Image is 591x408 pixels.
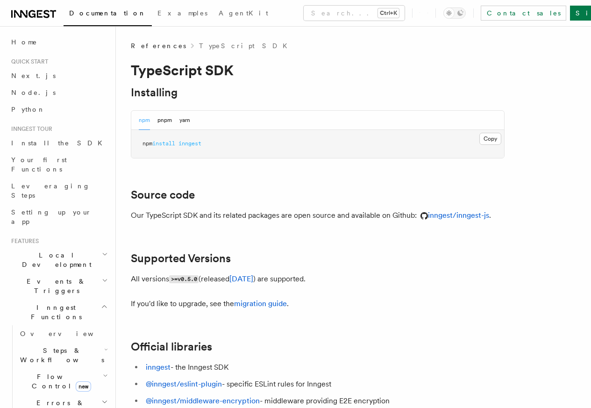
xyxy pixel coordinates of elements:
[7,34,110,50] a: Home
[7,135,110,151] a: Install the SDK
[417,211,489,220] a: inngest/inngest-js
[7,277,102,295] span: Events & Triggers
[143,361,505,374] li: - the Inngest SDK
[7,303,101,322] span: Inngest Functions
[146,379,222,388] a: @inngest/eslint-plugin
[229,274,253,283] a: [DATE]
[16,346,104,365] span: Steps & Workflows
[479,133,501,145] button: Copy
[481,6,566,21] a: Contact sales
[16,372,103,391] span: Flow Control
[7,237,39,245] span: Features
[219,9,268,17] span: AgentKit
[7,101,110,118] a: Python
[152,3,213,25] a: Examples
[7,247,110,273] button: Local Development
[146,396,260,405] a: @inngest/middleware-encryption
[199,41,293,50] a: TypeScript SDK
[16,325,110,342] a: Overview
[213,3,274,25] a: AgentKit
[11,139,108,147] span: Install the SDK
[7,204,110,230] a: Setting up your app
[131,188,195,201] a: Source code
[131,62,505,79] h1: TypeScript SDK
[378,8,399,18] kbd: Ctrl+K
[304,6,405,21] button: Search...Ctrl+K
[131,340,212,353] a: Official libraries
[16,342,110,368] button: Steps & Workflows
[16,368,110,394] button: Flow Controlnew
[443,7,466,19] button: Toggle dark mode
[7,273,110,299] button: Events & Triggers
[139,111,150,130] button: npm
[7,251,102,269] span: Local Development
[11,72,56,79] span: Next.js
[157,9,207,17] span: Examples
[11,182,90,199] span: Leveraging Steps
[7,84,110,101] a: Node.js
[69,9,146,17] span: Documentation
[152,140,175,147] span: install
[131,86,178,99] a: Installing
[7,151,110,178] a: Your first Functions
[179,111,190,130] button: yarn
[131,209,505,222] p: Our TypeScript SDK and its related packages are open source and available on Github: .
[7,58,48,65] span: Quick start
[143,378,505,391] li: - specific ESLint rules for Inngest
[7,178,110,204] a: Leveraging Steps
[157,111,172,130] button: pnpm
[143,394,505,408] li: - middleware providing E2E encryption
[11,208,92,225] span: Setting up your app
[169,275,199,283] code: >=v0.5.0
[11,106,45,113] span: Python
[7,67,110,84] a: Next.js
[131,41,186,50] span: References
[11,37,37,47] span: Home
[7,299,110,325] button: Inngest Functions
[131,297,505,310] p: If you'd like to upgrade, see the .
[64,3,152,26] a: Documentation
[146,363,171,372] a: inngest
[7,125,52,133] span: Inngest tour
[76,381,91,392] span: new
[234,299,287,308] a: migration guide
[11,156,67,173] span: Your first Functions
[11,89,56,96] span: Node.js
[178,140,201,147] span: inngest
[131,252,231,265] a: Supported Versions
[131,272,505,286] p: All versions (released ) are supported.
[20,330,116,337] span: Overview
[142,140,152,147] span: npm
